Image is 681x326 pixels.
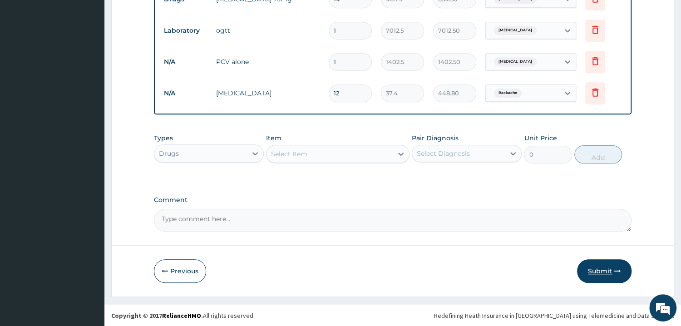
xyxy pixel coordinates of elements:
[162,311,201,320] a: RelianceHMO
[159,149,179,158] div: Drugs
[47,51,153,63] div: Chat with us now
[212,53,324,71] td: PCV alone
[574,145,622,163] button: Add
[494,89,522,98] span: Backache
[524,133,557,143] label: Unit Price
[17,45,37,68] img: d_794563401_company_1708531726252_794563401
[494,26,537,35] span: [MEDICAL_DATA]
[5,224,173,256] textarea: Type your message and hit 'Enter'
[53,102,125,194] span: We're online!
[494,57,537,66] span: [MEDICAL_DATA]
[271,149,307,158] div: Select Item
[159,85,212,102] td: N/A
[111,311,203,320] strong: Copyright © 2017 .
[412,133,459,143] label: Pair Diagnosis
[154,134,173,142] label: Types
[417,149,470,158] div: Select Diagnosis
[212,84,324,102] td: [MEDICAL_DATA]
[154,196,632,204] label: Comment
[159,22,212,39] td: Laboratory
[154,259,206,283] button: Previous
[159,54,212,70] td: N/A
[434,311,674,320] div: Redefining Heath Insurance in [GEOGRAPHIC_DATA] using Telemedicine and Data Science!
[149,5,171,26] div: Minimize live chat window
[577,259,632,283] button: Submit
[266,133,281,143] label: Item
[212,21,324,40] td: ogtt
